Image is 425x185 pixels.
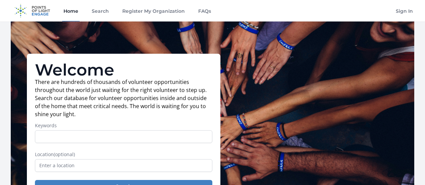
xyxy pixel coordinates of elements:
[35,78,212,118] p: There are hundreds of thousands of volunteer opportunities throughout the world just waiting for ...
[35,159,212,172] input: Enter a location
[35,122,212,129] label: Keywords
[35,62,212,78] h1: Welcome
[54,151,75,157] span: (optional)
[35,151,212,158] label: Location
